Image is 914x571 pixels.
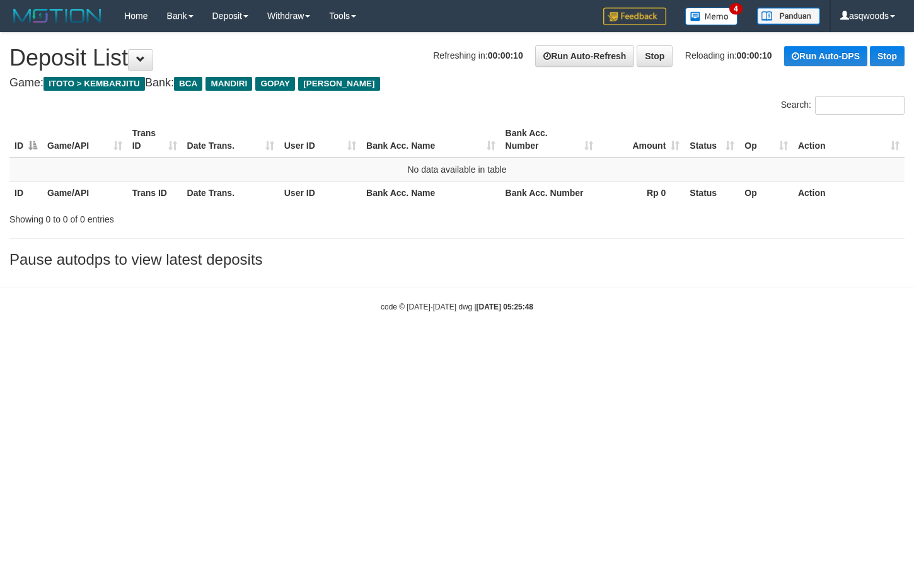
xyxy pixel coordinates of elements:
strong: [DATE] 05:25:48 [477,303,533,311]
th: User ID: activate to sort column ascending [279,122,361,158]
th: Bank Acc. Number: activate to sort column ascending [500,122,598,158]
img: Feedback.jpg [603,8,666,25]
img: MOTION_logo.png [9,6,105,25]
th: Trans ID [127,181,182,204]
span: MANDIRI [205,77,252,91]
th: Game/API: activate to sort column ascending [42,122,127,158]
th: Date Trans.: activate to sort column ascending [182,122,279,158]
th: ID [9,181,42,204]
th: Bank Acc. Name: activate to sort column ascending [361,122,500,158]
h1: Deposit List [9,45,905,71]
div: Showing 0 to 0 of 0 entries [9,208,371,226]
img: Button%20Memo.svg [685,8,738,25]
small: code © [DATE]-[DATE] dwg | [381,303,533,311]
a: Stop [870,46,905,66]
th: Date Trans. [182,181,279,204]
th: Amount: activate to sort column ascending [598,122,685,158]
th: Bank Acc. Number [500,181,598,204]
th: Action [793,181,905,204]
th: ID: activate to sort column descending [9,122,42,158]
a: Stop [637,45,673,67]
h3: Pause autodps to view latest deposits [9,251,905,268]
th: Action: activate to sort column ascending [793,122,905,158]
th: Bank Acc. Name [361,181,500,204]
th: User ID [279,181,361,204]
span: Refreshing in: [433,50,523,61]
th: Op: activate to sort column ascending [739,122,793,158]
a: Run Auto-Refresh [535,45,634,67]
th: Op [739,181,793,204]
span: 4 [729,3,743,14]
a: Run Auto-DPS [784,46,867,66]
td: No data available in table [9,158,905,182]
span: [PERSON_NAME] [298,77,379,91]
th: Status: activate to sort column ascending [685,122,739,158]
span: ITOTO > KEMBARJITU [43,77,145,91]
th: Status [685,181,739,204]
strong: 00:00:10 [488,50,523,61]
span: BCA [174,77,202,91]
th: Rp 0 [598,181,685,204]
input: Search: [815,96,905,115]
th: Game/API [42,181,127,204]
h4: Game: Bank: [9,77,905,89]
label: Search: [781,96,905,115]
th: Trans ID: activate to sort column ascending [127,122,182,158]
img: panduan.png [757,8,820,25]
span: Reloading in: [685,50,772,61]
span: GOPAY [255,77,295,91]
strong: 00:00:10 [737,50,772,61]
